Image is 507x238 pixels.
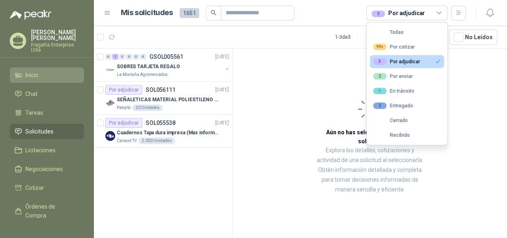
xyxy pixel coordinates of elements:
div: Cerrado [373,118,408,123]
span: 1651 [180,8,199,18]
span: Inicio [25,71,38,80]
div: En tránsito [373,88,414,94]
div: Por cotizar [373,44,415,50]
p: [PERSON_NAME] [PERSON_NAME] [31,29,84,41]
img: Company Logo [105,65,115,75]
div: 0 [373,88,387,94]
p: Patojito [117,105,131,111]
a: Solicitudes [10,124,84,139]
div: 3 [371,11,385,17]
div: 0 [105,54,111,60]
div: 20 Unidades [132,105,163,111]
h1: Mis solicitudes [121,7,173,19]
div: 3 [373,58,387,65]
a: Negociaciones [10,161,84,177]
button: Recibido [370,129,444,142]
div: 1 [112,54,118,60]
a: Inicio [10,67,84,83]
button: 3Por adjudicar [370,55,444,68]
p: GSOL005561 [149,54,183,60]
img: Logo peakr [10,10,51,20]
div: Por adjudicar [373,58,420,65]
button: 2Por enviar [370,70,444,83]
p: Fragatta Enterprise Ltda [31,42,84,52]
div: 2 [373,102,387,109]
div: 99+ [373,44,387,50]
p: Caracol TV [117,138,137,144]
span: Negociaciones [25,165,63,173]
div: Por enviar [373,73,413,80]
button: 99+Por cotizar [370,40,444,53]
span: Órdenes de Compra [25,202,76,220]
a: Licitaciones [10,142,84,158]
div: 0 [140,54,146,60]
p: SOL055538 [146,120,176,126]
span: Solicitudes [25,127,53,136]
p: [DATE] [215,53,229,61]
p: [DATE] [215,119,229,127]
div: 0 [133,54,139,60]
span: Cotizar [25,183,44,192]
span: Tareas [25,108,43,117]
a: Por adjudicarSOL056111[DATE] Company LogoSEÑALETICAS MATERIAL POLIESTILENO CON VINILO LAMINADO CA... [94,82,232,115]
div: Todas [373,29,404,35]
div: 0 [119,54,125,60]
p: SEÑALETICAS MATERIAL POLIESTILENO CON VINILO LAMINADO CALIBRE 60 [117,96,218,104]
div: Por adjudicar [105,85,142,95]
a: Chat [10,86,84,102]
div: 2 [373,73,387,80]
a: Cotizar [10,180,84,196]
h3: Aún no has seleccionado niguna solicitud [314,128,425,146]
p: [DATE] [215,86,229,94]
button: 2Entregado [370,99,444,112]
button: No Leídos [449,29,497,45]
span: search [211,10,216,16]
button: Todas [370,26,444,39]
button: 0En tránsito [370,85,444,98]
span: Licitaciones [25,146,56,155]
div: 1 - 3 de 3 [335,31,377,44]
p: Explora los detalles, cotizaciones y actividad de una solicitud al seleccionarla. Obtén informaci... [314,146,425,195]
div: 2.000 Unidades [138,138,175,144]
button: Cerrado [370,114,444,127]
p: SOL056111 [146,87,176,93]
a: Órdenes de Compra [10,199,84,223]
div: Entregado [373,102,413,109]
span: Chat [25,89,38,98]
div: 0 [126,54,132,60]
div: Por adjudicar [105,118,142,128]
img: Company Logo [105,98,115,108]
p: SOBRES TARJETA REGALO [117,63,180,71]
a: 0 1 0 0 0 0 GSOL005561[DATE] Company LogoSOBRES TARJETA REGALOLa Montaña Agromercados [105,52,231,78]
a: Tareas [10,105,84,120]
p: Cuadernos Tapa dura impresa (Mas informacion en el adjunto) [117,129,218,137]
p: La Montaña Agromercados [117,71,168,78]
img: Company Logo [105,131,115,141]
a: Por adjudicarSOL055538[DATE] Company LogoCuadernos Tapa dura impresa (Mas informacion en el adjun... [94,115,232,148]
div: Por adjudicar [371,9,425,18]
div: Recibido [373,132,410,138]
